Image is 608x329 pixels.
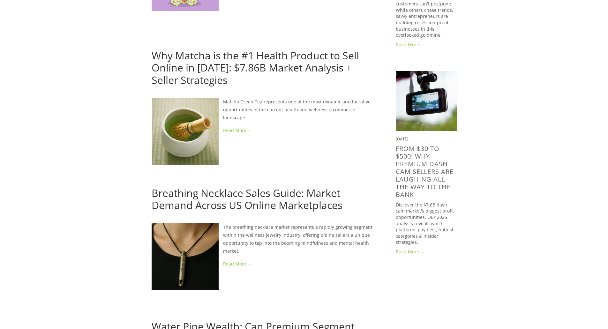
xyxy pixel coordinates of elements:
[396,136,408,142] time: [DATE]
[396,202,457,245] p: Discover the $7.6B dash cam market's biggest profit opportunities. Our 2025 analysis reveals whic...
[152,186,342,212] a: Breathing Necklace Sales Guide: Market Demand Across US Online Marketplaces
[396,249,457,255] a: Read More →
[223,176,237,182] a: [DATE]
[152,98,375,122] p: Matcha Green Tea represents one of the most dynamic and lucrative opportunities in the current he...
[152,39,166,45] a: [DATE]
[152,310,166,316] a: [DATE]
[152,223,375,255] p: The breathing necklace market represents a rapidly growing segment within the wellness jewelry in...
[152,98,219,165] img: Why Matcha is the #1 Health Product to Sell Online in 2025: $7.86B Market Analysis + Seller Strat...
[396,41,457,48] a: Read More →
[152,49,359,87] a: Why Matcha is the #1 Health Product to Sell Online in [DATE]: $7.86B Market Analysis + Seller Str...
[152,223,219,290] img: Breathing Necklace Sales Guide: Market Demand Across US Online Marketplaces
[396,70,457,131] img: From $30 to $500: Why Premium Dash Cam Sellers Are Laughing All the Way to the Bank
[396,144,454,199] a: From $30 to $500: Why Premium Dash Cam Sellers Are Laughing All the Way to the Bank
